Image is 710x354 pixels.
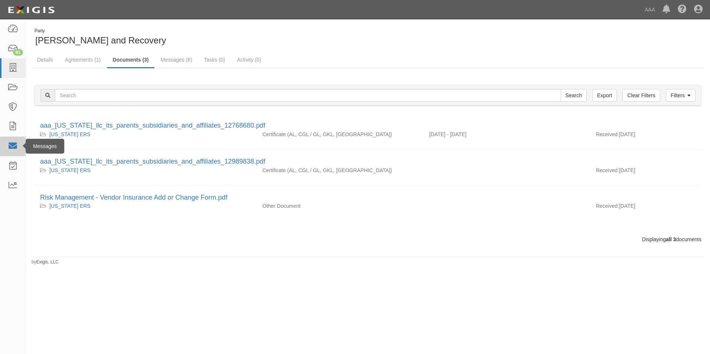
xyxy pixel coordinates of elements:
[641,2,659,17] a: AAA
[622,89,660,102] a: Clear Filters
[424,202,590,203] div: Effective - Expiration
[231,52,267,67] a: Activity (0)
[40,157,696,167] div: aaa_texas_llc_its_parents_subsidiaries_and_affiliates_12989838.pdf
[40,131,251,138] div: Texas ERS
[36,259,59,265] a: Exigis, LLC
[678,5,687,14] i: Help Center - Complianz
[35,28,166,34] div: Party
[29,236,707,243] div: Displaying documents
[107,52,154,68] a: Documents (3)
[198,52,231,67] a: Tasks (0)
[590,202,701,213] div: [DATE]
[666,89,696,102] a: Filters
[561,89,587,102] input: Search
[32,52,59,67] a: Details
[596,131,619,138] p: Received:
[26,139,64,154] div: Messages
[49,131,91,137] a: [US_STATE] ERS
[592,89,617,102] a: Export
[32,28,362,47] div: Mitchem Wrecker and Recovery
[40,194,227,201] a: Risk Management - Vendor Insurance Add or Change Form.pdf
[40,122,265,129] a: aaa_[US_STATE]_llc_its_parents_subsidiaries_and_affiliates_12768680.pdf
[40,202,251,210] div: Texas ERS
[35,35,166,45] span: [PERSON_NAME] and Recovery
[40,193,696,203] div: Risk Management - Vendor Insurance Add or Change Form.pdf
[40,158,265,165] a: aaa_[US_STATE]_llc_its_parents_subsidiaries_and_affiliates_12989838.pdf
[596,202,619,210] p: Received:
[59,52,106,67] a: Agreements (1)
[424,131,590,138] div: Effective 09/21/2024 - Expiration 09/21/2025
[257,167,424,174] div: Auto Liability Commercial General Liability / Garage Liability Garage Keepers Liability On-Hook
[32,259,59,265] small: by
[13,49,23,56] div: 61
[590,167,701,178] div: [DATE]
[257,202,424,210] div: Other Document
[40,167,251,174] div: Texas ERS
[40,121,696,131] div: aaa_texas_llc_its_parents_subsidiaries_and_affiliates_12768680.pdf
[257,131,424,138] div: Auto Liability Commercial General Liability / Garage Liability Garage Keepers Liability On-Hook
[49,167,91,173] a: [US_STATE] ERS
[155,52,198,67] a: Messages (8)
[666,236,676,242] b: all 3
[49,203,91,209] a: [US_STATE] ERS
[596,167,619,174] p: Received:
[55,89,561,102] input: Search
[590,131,701,142] div: [DATE]
[6,3,57,17] img: logo-5460c22ac91f19d4615b14bd174203de0afe785f0fc80cf4dbbc73dc1793850b.png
